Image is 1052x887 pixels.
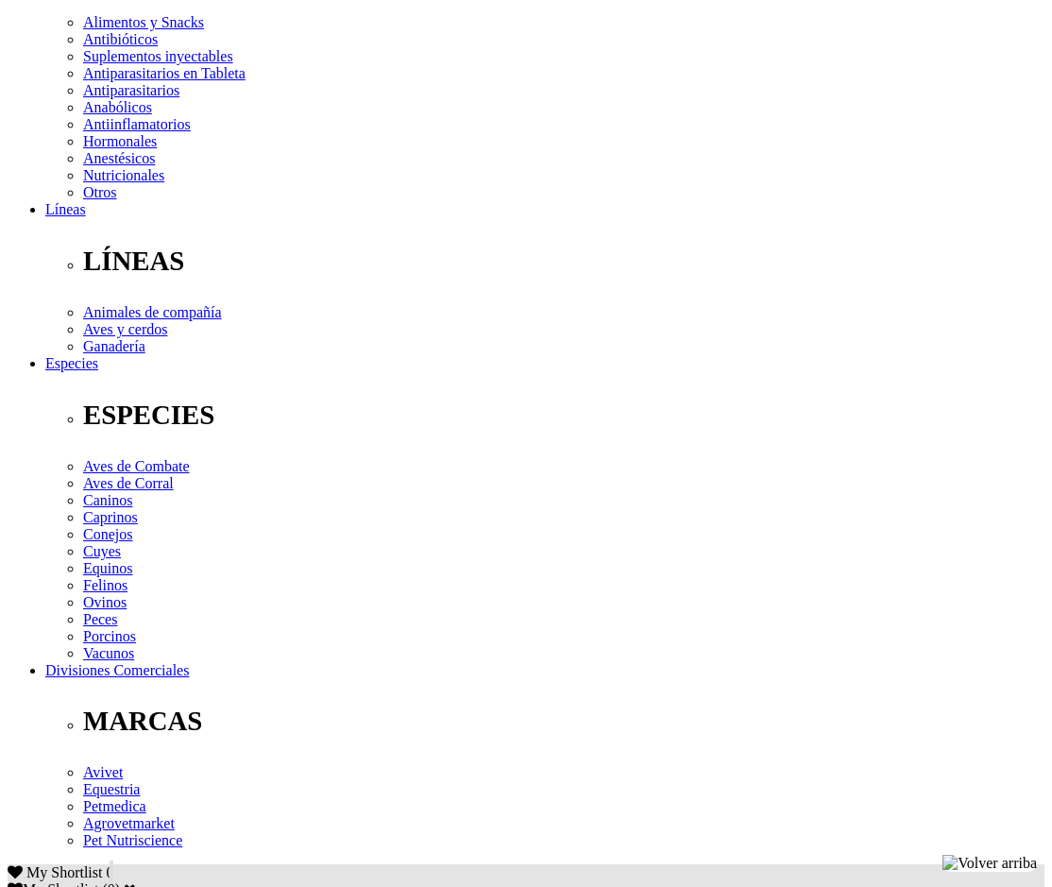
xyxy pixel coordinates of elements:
a: Conejos [83,526,132,542]
a: Porcinos [83,628,136,644]
a: Aves de Combate [83,458,190,474]
a: Antiparasitarios [83,82,179,98]
iframe: Brevo live chat [9,682,326,878]
a: Caprinos [83,509,138,525]
a: Suplementos inyectables [83,48,233,64]
img: Volver arriba [942,855,1037,872]
a: Caninos [83,492,132,508]
a: Antiinflamatorios [83,116,191,132]
a: Hormonales [83,133,157,149]
a: Alimentos y Snacks [83,14,204,30]
a: Divisiones Comerciales [45,662,189,678]
a: Ovinos [83,594,127,610]
a: Especies [45,355,98,371]
a: Nutricionales [83,167,164,183]
a: Cuyes [83,543,121,559]
a: Peces [83,611,117,627]
a: Aves de Corral [83,475,174,491]
a: Vacunos [83,645,134,661]
a: Líneas [45,201,86,217]
a: Otros [83,184,117,200]
a: Aves y cerdos [83,321,167,337]
a: Equinos [83,560,132,576]
a: Antibióticos [83,31,158,47]
p: MARCAS [83,706,1044,737]
a: Anestésicos [83,150,155,166]
p: ESPECIES [83,400,1044,431]
a: Anabólicos [83,99,152,115]
a: Felinos [83,577,127,593]
a: Animales de compañía [83,304,222,320]
p: LÍNEAS [83,246,1044,277]
a: Antiparasitarios en Tableta [83,65,246,81]
a: Ganadería [83,338,145,354]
